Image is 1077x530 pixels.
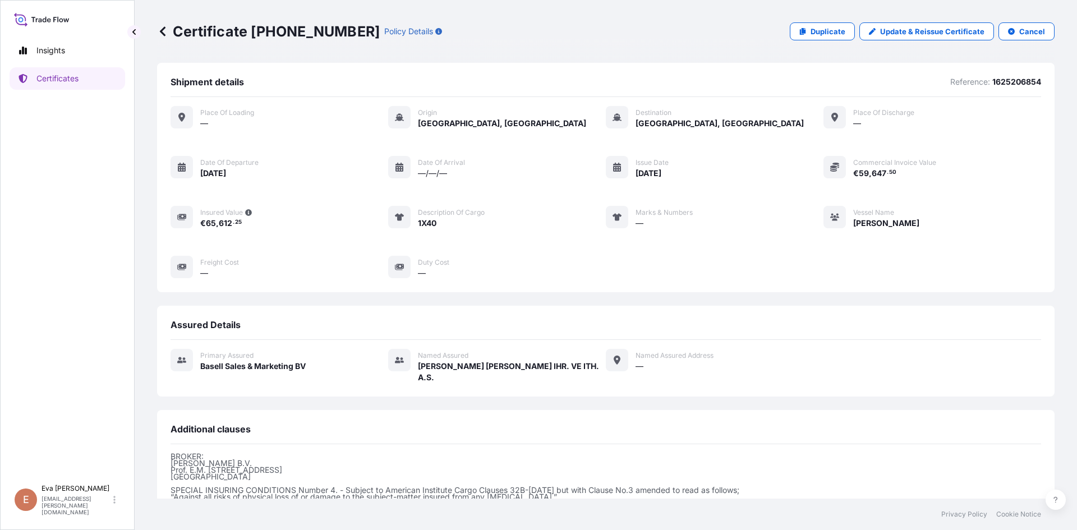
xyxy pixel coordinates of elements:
[790,22,855,40] a: Duplicate
[200,168,226,179] span: [DATE]
[853,118,861,129] span: —
[10,67,125,90] a: Certificates
[950,76,990,87] p: Reference:
[636,118,804,129] span: [GEOGRAPHIC_DATA], [GEOGRAPHIC_DATA]
[880,26,984,37] p: Update & Reissue Certificate
[418,258,449,267] span: Duty Cost
[206,219,216,227] span: 65
[216,219,219,227] span: ,
[418,268,426,279] span: —
[996,510,1041,519] a: Cookie Notice
[36,45,65,56] p: Insights
[853,108,914,117] span: Place of discharge
[636,208,693,217] span: Marks & Numbers
[42,495,111,515] p: [EMAIL_ADDRESS][PERSON_NAME][DOMAIN_NAME]
[418,208,485,217] span: Description of cargo
[636,218,643,229] span: —
[872,169,886,177] span: 647
[171,76,244,87] span: Shipment details
[853,158,936,167] span: Commercial Invoice Value
[869,169,872,177] span: ,
[42,484,111,493] p: Eva [PERSON_NAME]
[636,361,643,372] span: —
[853,208,894,217] span: Vessel Name
[636,351,714,360] span: Named Assured Address
[200,108,254,117] span: Place of Loading
[418,118,586,129] span: [GEOGRAPHIC_DATA], [GEOGRAPHIC_DATA]
[233,220,234,224] span: .
[200,258,239,267] span: Freight Cost
[418,158,465,167] span: Date of arrival
[418,108,437,117] span: Origin
[859,22,994,40] a: Update & Reissue Certificate
[171,423,251,435] span: Additional clauses
[1019,26,1045,37] p: Cancel
[853,218,919,229] span: [PERSON_NAME]
[235,220,242,224] span: 25
[200,361,306,372] span: Basell Sales & Marketing BV
[859,169,869,177] span: 59
[636,108,671,117] span: Destination
[200,351,254,360] span: Primary assured
[418,218,436,229] span: 1X40
[887,170,889,174] span: .
[889,170,896,174] span: 50
[418,351,468,360] span: Named Assured
[853,169,859,177] span: €
[36,73,79,84] p: Certificates
[636,168,661,179] span: [DATE]
[200,268,208,279] span: —
[171,453,1041,500] p: BROKER: [PERSON_NAME] B.V. Prof. E.M. [STREET_ADDRESS] [GEOGRAPHIC_DATA] SPECIAL INSURING CONDITI...
[384,26,433,37] p: Policy Details
[636,158,669,167] span: Issue Date
[10,39,125,62] a: Insights
[811,26,845,37] p: Duplicate
[171,319,241,330] span: Assured Details
[200,158,259,167] span: Date of departure
[418,168,447,179] span: —/—/—
[418,361,606,383] span: [PERSON_NAME] [PERSON_NAME] IHR. VE ITH. A.S.
[992,76,1041,87] p: 1625206854
[200,118,208,129] span: —
[941,510,987,519] a: Privacy Policy
[998,22,1055,40] button: Cancel
[219,219,232,227] span: 612
[200,208,243,217] span: Insured Value
[157,22,380,40] p: Certificate [PHONE_NUMBER]
[23,494,29,505] span: E
[200,219,206,227] span: €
